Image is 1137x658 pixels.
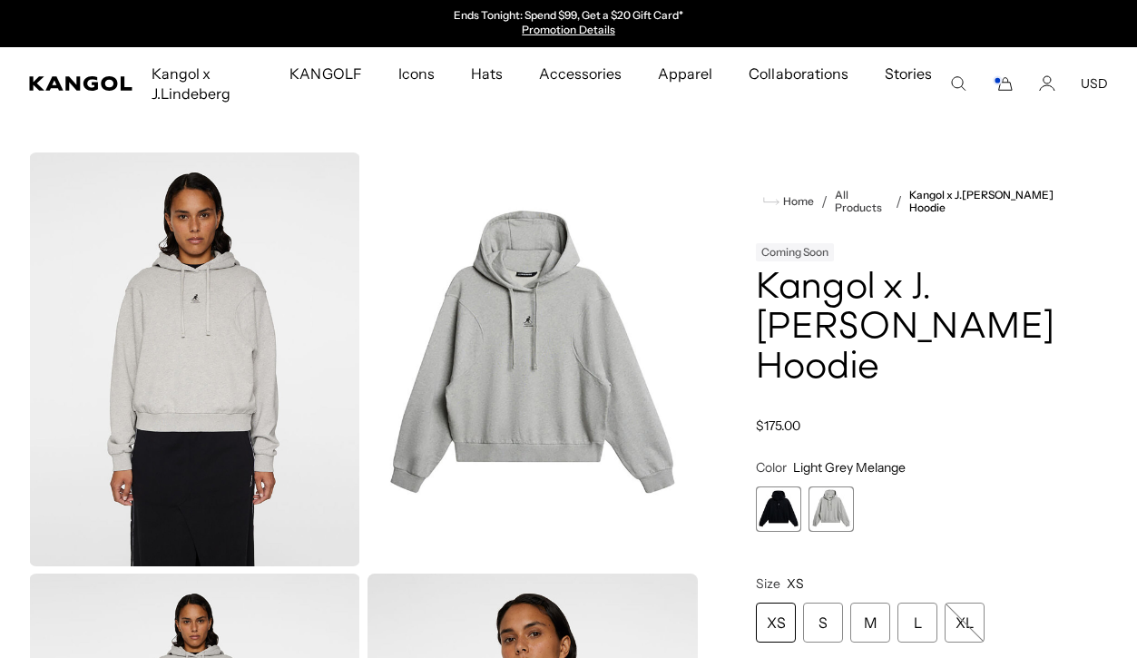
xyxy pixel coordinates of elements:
[779,195,814,208] span: Home
[521,47,640,100] a: Accessories
[756,486,801,532] label: Black
[867,47,950,120] a: Stories
[658,47,712,100] span: Apparel
[29,76,133,91] a: Kangol
[809,486,854,532] label: Light Grey Melange
[945,603,985,643] div: XL
[793,459,906,476] span: Light Grey Melange
[271,47,379,100] a: KANGOLF
[289,47,361,100] span: KANGOLF
[453,47,521,100] a: Hats
[950,75,966,92] summary: Search here
[756,189,1064,214] nav: breadcrumbs
[1039,75,1055,92] a: Account
[756,269,1064,388] h1: Kangol x J.[PERSON_NAME] Hoodie
[1081,75,1108,92] button: USD
[992,75,1014,92] button: Cart
[809,486,854,532] div: 2 of 2
[382,9,756,38] div: Announcement
[152,47,253,120] span: Kangol x J.Lindeberg
[885,47,932,120] span: Stories
[835,189,888,214] a: All Products
[640,47,730,100] a: Apparel
[522,23,614,36] a: Promotion Details
[803,603,843,643] div: S
[814,191,828,212] li: /
[756,243,834,261] div: Coming Soon
[730,47,866,100] a: Collaborations
[756,459,787,476] span: Color
[756,486,801,532] div: 1 of 2
[368,152,699,566] img: color-light-grey-melange
[398,47,435,100] span: Icons
[471,47,503,100] span: Hats
[29,152,360,566] img: color-light-grey-melange
[749,47,848,100] span: Collaborations
[380,47,453,100] a: Icons
[382,9,756,38] div: 1 of 2
[756,417,800,434] span: $175.00
[888,191,902,212] li: /
[539,47,622,100] span: Accessories
[763,193,814,210] a: Home
[909,189,1064,214] a: Kangol x J.[PERSON_NAME] Hoodie
[382,9,756,38] slideshow-component: Announcement bar
[454,9,683,24] p: Ends Tonight: Spend $99, Get a $20 Gift Card*
[756,603,796,643] div: XS
[897,603,937,643] div: L
[850,603,890,643] div: M
[756,575,780,592] span: Size
[133,47,271,120] a: Kangol x J.Lindeberg
[787,575,804,592] span: XS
